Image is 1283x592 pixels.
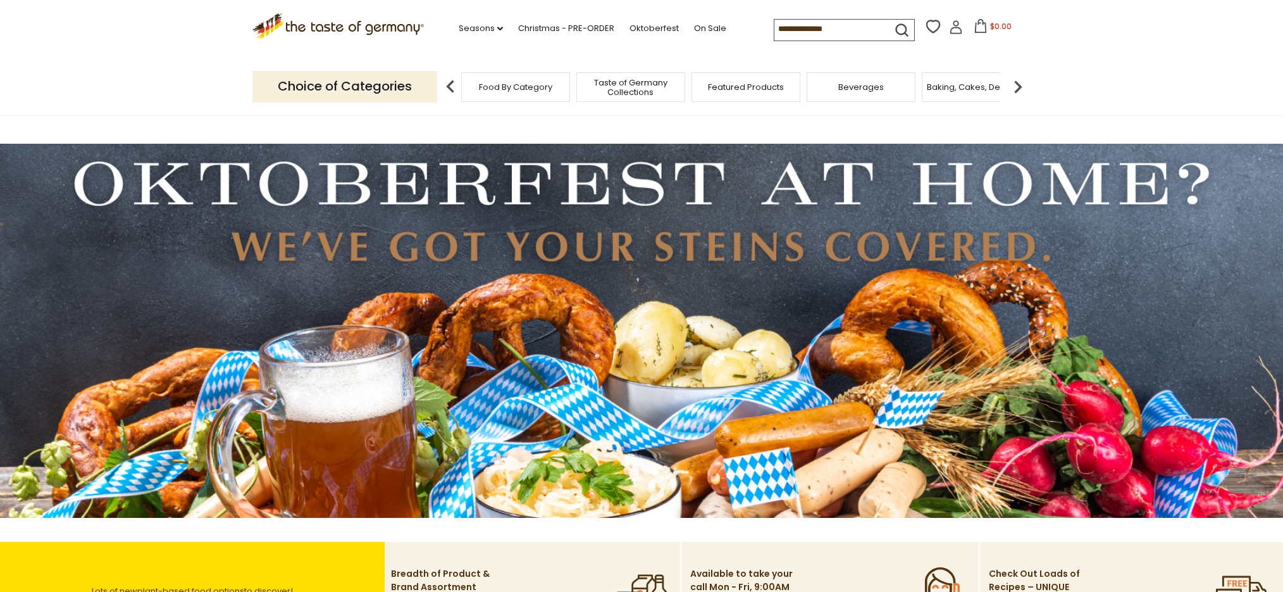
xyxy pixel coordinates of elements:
p: Choice of Categories [252,71,437,102]
img: next arrow [1005,74,1031,99]
a: Oktoberfest [629,22,679,35]
a: Baking, Cakes, Desserts [927,82,1025,92]
button: $0.00 [965,19,1019,38]
a: Food By Category [479,82,552,92]
a: Christmas - PRE-ORDER [518,22,614,35]
img: previous arrow [438,74,463,99]
a: On Sale [694,22,726,35]
a: Beverages [838,82,884,92]
a: Seasons [459,22,503,35]
span: $0.00 [990,21,1012,32]
a: Featured Products [708,82,784,92]
a: Taste of Germany Collections [580,78,681,97]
